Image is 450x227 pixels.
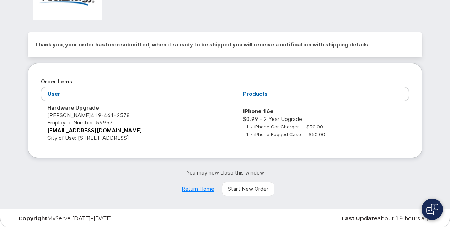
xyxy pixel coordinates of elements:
td: [PERSON_NAME] City of Use: [STREET_ADDRESS] [41,101,237,145]
span: 461 [101,112,114,118]
div: MyServe [DATE]–[DATE] [13,216,154,221]
h2: Order Items [41,76,409,87]
p: You may now close this window [28,169,422,176]
strong: iPhone 16e [243,108,274,115]
a: [EMAIL_ADDRESS][DOMAIN_NAME] [47,127,142,134]
th: User [41,87,237,101]
h2: Thank you, your order has been submitted, when it's ready to be shipped you will receive a notifi... [35,39,415,50]
small: 1 x iPhone Car Charger — $30.00 [246,124,323,129]
img: Open chat [426,204,438,215]
strong: Hardware Upgrade [47,104,99,111]
a: Return Home [176,182,220,196]
strong: Copyright [18,215,47,222]
span: 2578 [114,112,130,118]
small: 1 x iPhone Rugged Case — $50.00 [246,132,325,137]
strong: Last Update [342,215,377,222]
span: Employee Number: 59957 [47,119,113,126]
div: about 19 hours ago [296,216,437,221]
a: Start New Order [222,182,274,196]
td: $0.99 - 2 Year Upgrade [237,101,409,145]
span: 419 [91,112,130,118]
th: Products [237,87,409,101]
